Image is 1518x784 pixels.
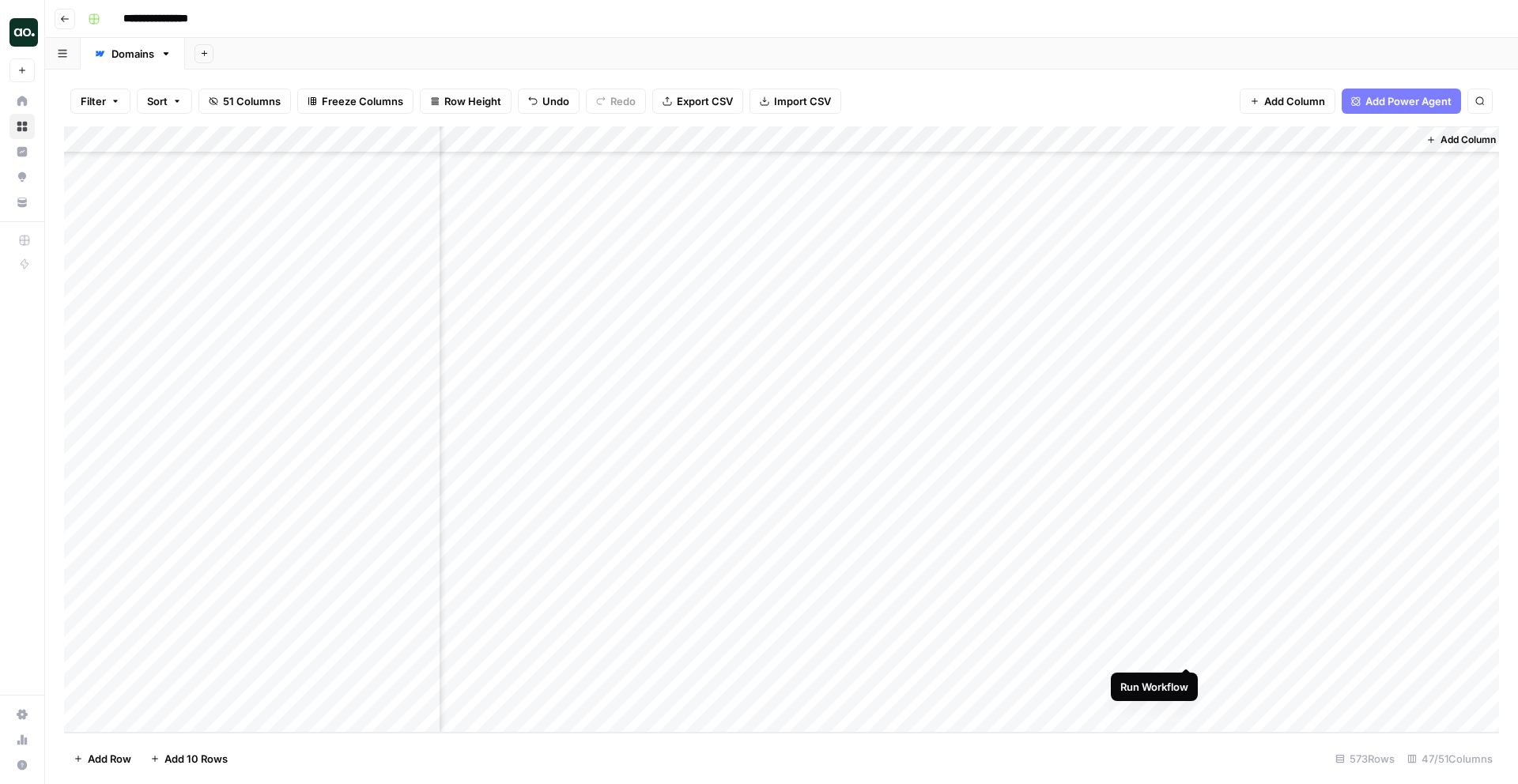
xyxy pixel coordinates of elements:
span: Add 10 Rows [164,751,228,767]
span: Add Row [88,751,131,767]
button: Workspace: AO Internal Ops [9,13,35,52]
span: Import CSV [774,93,831,109]
div: Domains [111,46,154,62]
a: Browse [9,114,35,139]
a: Insights [9,139,35,164]
a: Usage [9,727,35,752]
span: Add Column [1441,133,1496,147]
button: Add Column [1240,89,1335,114]
a: Home [9,89,35,114]
a: Your Data [9,190,35,215]
button: Redo [586,89,646,114]
button: Undo [518,89,580,114]
div: Run Workflow [1120,679,1188,695]
button: Add 10 Rows [141,746,237,771]
button: Help + Support [9,752,35,778]
button: Add Power Agent [1342,89,1461,114]
a: Settings [9,702,35,727]
div: 47/51 Columns [1401,746,1499,771]
button: Filter [70,89,130,114]
button: Import CSV [750,89,841,114]
span: Undo [542,93,569,109]
span: Filter [81,93,106,109]
span: Add Power Agent [1365,93,1452,109]
button: Sort [137,89,192,114]
button: 51 Columns [198,89,291,114]
button: Add Column [1420,130,1502,150]
img: AO Internal Ops Logo [9,18,38,47]
button: Export CSV [652,89,743,114]
button: Add Row [64,746,141,771]
button: Freeze Columns [297,89,413,114]
a: Opportunities [9,164,35,190]
a: Domains [81,38,185,70]
span: Freeze Columns [322,93,403,109]
span: Sort [147,93,168,109]
div: 573 Rows [1329,746,1401,771]
span: 51 Columns [223,93,281,109]
span: Row Height [444,93,501,109]
span: Export CSV [677,93,733,109]
button: Row Height [420,89,512,114]
span: Add Column [1264,93,1325,109]
span: Redo [610,93,636,109]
